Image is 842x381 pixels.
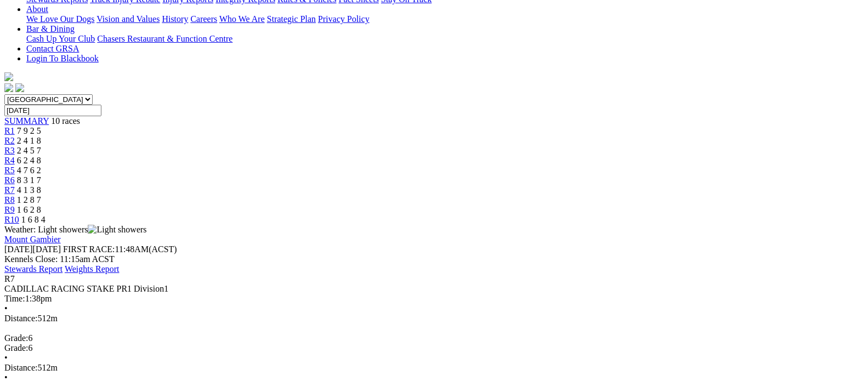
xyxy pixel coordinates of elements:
a: R5 [4,166,15,175]
span: 1 6 2 8 [17,205,41,214]
a: R4 [4,156,15,165]
a: Privacy Policy [318,14,369,24]
span: 1 6 8 4 [21,215,45,224]
span: • [4,304,8,313]
a: R10 [4,215,19,224]
a: Weights Report [65,264,120,274]
span: Distance: [4,363,37,372]
a: R7 [4,185,15,195]
div: About [26,14,829,24]
span: 2 4 5 7 [17,146,41,155]
span: 2 4 1 8 [17,136,41,145]
a: R1 [4,126,15,135]
a: R6 [4,175,15,185]
a: Chasers Restaurant & Function Centre [97,34,232,43]
span: 10 races [51,116,80,126]
a: R8 [4,195,15,204]
a: Careers [190,14,217,24]
a: Who We Are [219,14,265,24]
span: 8 3 1 7 [17,175,41,185]
a: Login To Blackbook [26,54,99,63]
a: Vision and Values [96,14,160,24]
a: SUMMARY [4,116,49,126]
span: [DATE] [4,244,61,254]
span: 4 7 6 2 [17,166,41,175]
img: facebook.svg [4,83,13,92]
div: Bar & Dining [26,34,829,44]
span: Grade: [4,333,29,343]
img: logo-grsa-white.png [4,72,13,81]
span: Time: [4,294,25,303]
span: Weather: Light showers [4,225,147,234]
a: R9 [4,205,15,214]
div: CADILLAC RACING STAKE PR1 Division1 [4,284,829,294]
a: Contact GRSA [26,44,79,53]
span: FIRST RACE: [63,244,115,254]
span: 4 1 3 8 [17,185,41,195]
div: 512m [4,363,829,373]
a: Mount Gambier [4,235,61,244]
img: twitter.svg [15,83,24,92]
a: Cash Up Your Club [26,34,95,43]
span: Grade: [4,343,29,352]
span: R7 [4,274,15,283]
a: Bar & Dining [26,24,75,33]
span: 6 2 4 8 [17,156,41,165]
a: R3 [4,146,15,155]
a: Stewards Report [4,264,62,274]
span: 1 2 8 7 [17,195,41,204]
div: 512m [4,314,829,323]
span: • [4,353,8,362]
div: 6 [4,333,829,343]
img: Light showers [88,225,146,235]
span: Distance: [4,314,37,323]
a: Strategic Plan [267,14,316,24]
div: 1:38pm [4,294,829,304]
input: Select date [4,105,101,116]
a: History [162,14,188,24]
a: We Love Our Dogs [26,14,94,24]
a: R2 [4,136,15,145]
a: About [26,4,48,14]
span: 11:48AM(ACST) [63,244,177,254]
div: Kennels Close: 11:15am ACST [4,254,829,264]
span: [DATE] [4,244,33,254]
div: 6 [4,343,829,353]
span: 7 9 2 5 [17,126,41,135]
